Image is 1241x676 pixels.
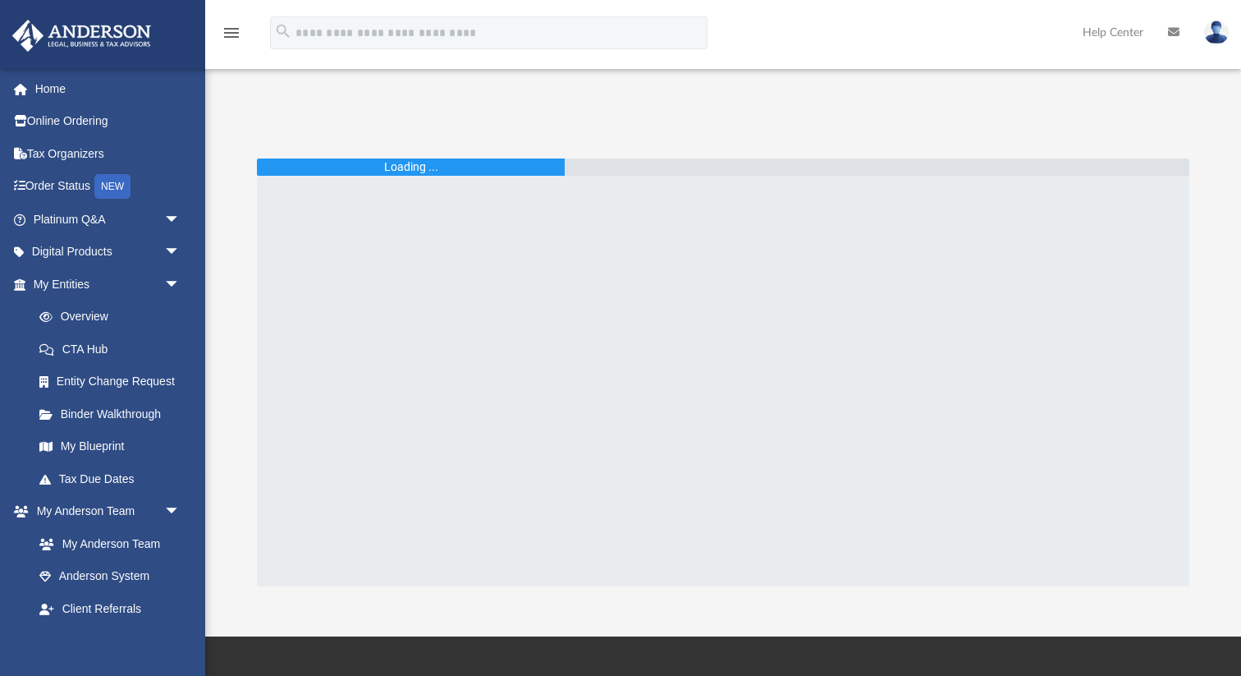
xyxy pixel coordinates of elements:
[11,495,197,528] a: My Anderson Teamarrow_drop_down
[11,203,205,236] a: Platinum Q&Aarrow_drop_down
[23,430,197,463] a: My Blueprint
[164,495,197,529] span: arrow_drop_down
[11,105,205,138] a: Online Ordering
[23,398,205,430] a: Binder Walkthrough
[11,236,205,269] a: Digital Productsarrow_drop_down
[23,560,197,593] a: Anderson System
[23,462,205,495] a: Tax Due Dates
[11,137,205,170] a: Tax Organizers
[222,23,241,43] i: menu
[164,203,197,237] span: arrow_drop_down
[11,72,205,105] a: Home
[23,366,205,398] a: Entity Change Request
[384,159,438,176] div: Loading ...
[164,236,197,269] span: arrow_drop_down
[11,170,205,204] a: Order StatusNEW
[23,333,205,366] a: CTA Hub
[164,268,197,301] span: arrow_drop_down
[11,268,205,301] a: My Entitiesarrow_drop_down
[23,592,197,625] a: Client Referrals
[7,20,156,52] img: Anderson Advisors Platinum Portal
[94,174,131,199] div: NEW
[23,301,205,333] a: Overview
[1204,21,1229,44] img: User Pic
[222,31,241,43] a: menu
[23,527,189,560] a: My Anderson Team
[274,22,292,40] i: search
